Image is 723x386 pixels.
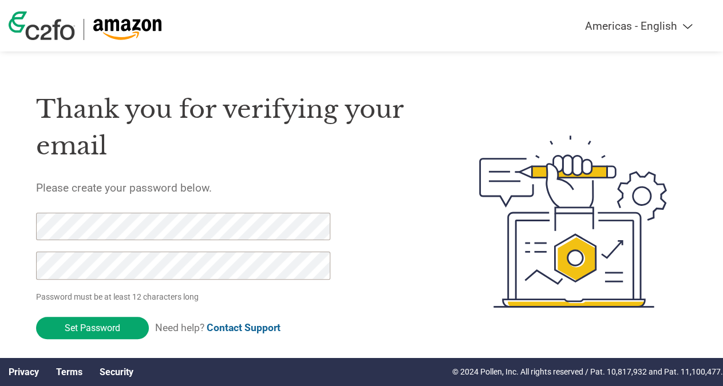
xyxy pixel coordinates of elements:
[36,91,426,165] h1: Thank you for verifying your email
[9,11,75,40] img: c2fo logo
[36,317,149,339] input: Set Password
[36,291,333,303] p: Password must be at least 12 characters long
[452,366,723,378] p: © 2024 Pollen, Inc. All rights reserved / Pat. 10,817,932 and Pat. 11,100,477.
[93,19,162,40] img: Amazon
[459,74,687,369] img: create-password
[100,367,133,377] a: Security
[207,322,280,333] a: Contact Support
[9,367,39,377] a: Privacy
[56,367,82,377] a: Terms
[155,322,280,333] span: Need help?
[36,181,426,194] h5: Please create your password below.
